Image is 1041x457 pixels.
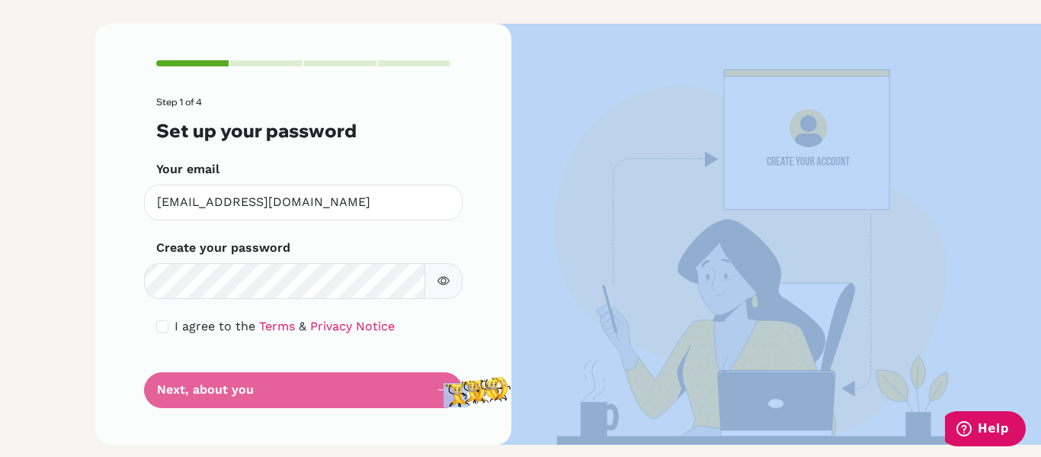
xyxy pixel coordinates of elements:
h3: Set up your password [156,120,450,142]
span: & [299,319,306,333]
span: Step 1 of 4 [156,96,202,108]
label: Your email [156,160,219,179]
span: I agree to the [175,319,255,333]
a: Privacy Notice [310,319,395,333]
input: Insert your email* [144,185,463,220]
a: Terms [259,319,295,333]
label: Create your password [156,239,290,257]
iframe: Opens a widget where you can find more information [945,411,1026,449]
